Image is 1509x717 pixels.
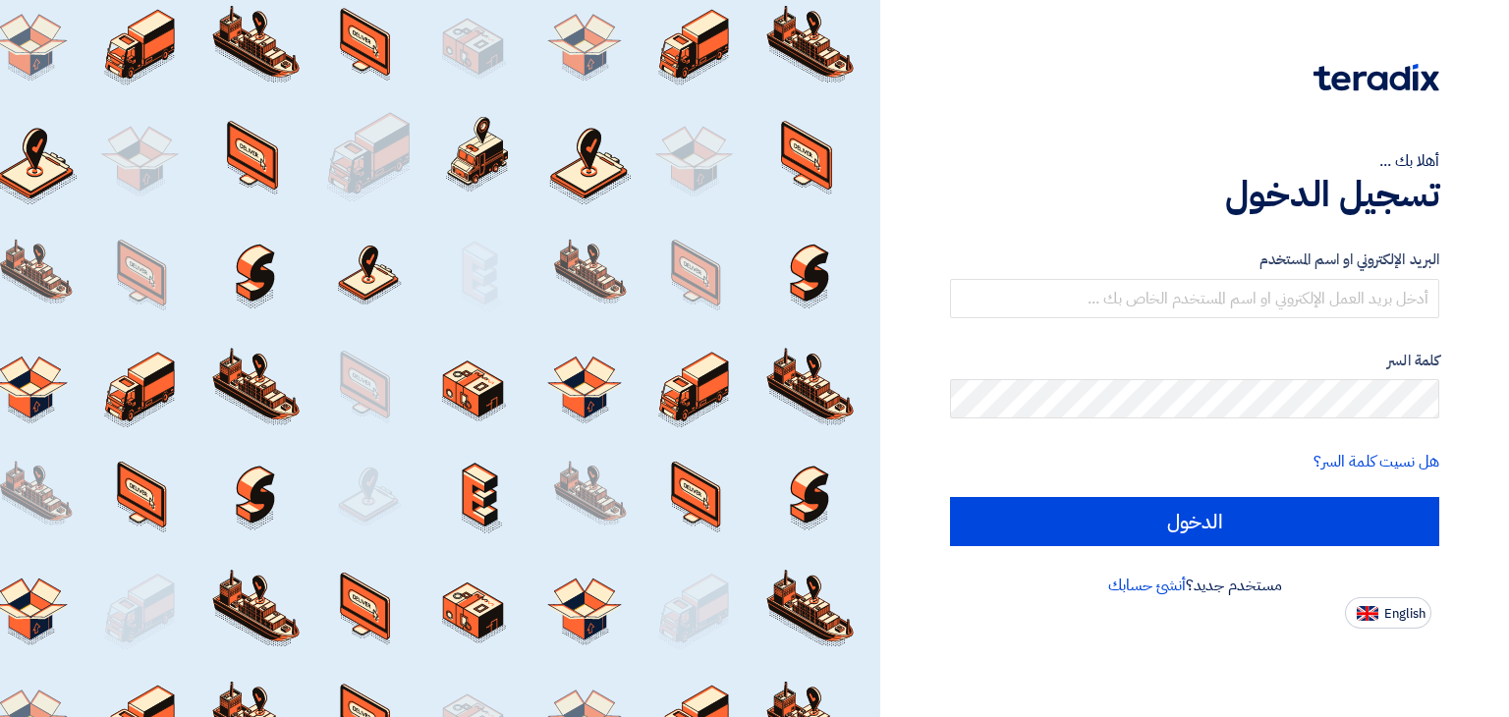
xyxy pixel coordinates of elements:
[1345,597,1431,629] button: English
[950,350,1439,372] label: كلمة السر
[950,248,1439,271] label: البريد الإلكتروني او اسم المستخدم
[1313,450,1439,473] a: هل نسيت كلمة السر؟
[950,497,1439,546] input: الدخول
[950,574,1439,597] div: مستخدم جديد؟
[950,149,1439,173] div: أهلا بك ...
[950,173,1439,216] h1: تسجيل الدخول
[1384,607,1425,621] span: English
[1108,574,1186,597] a: أنشئ حسابك
[950,279,1439,318] input: أدخل بريد العمل الإلكتروني او اسم المستخدم الخاص بك ...
[1313,64,1439,91] img: Teradix logo
[1357,606,1378,621] img: en-US.png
